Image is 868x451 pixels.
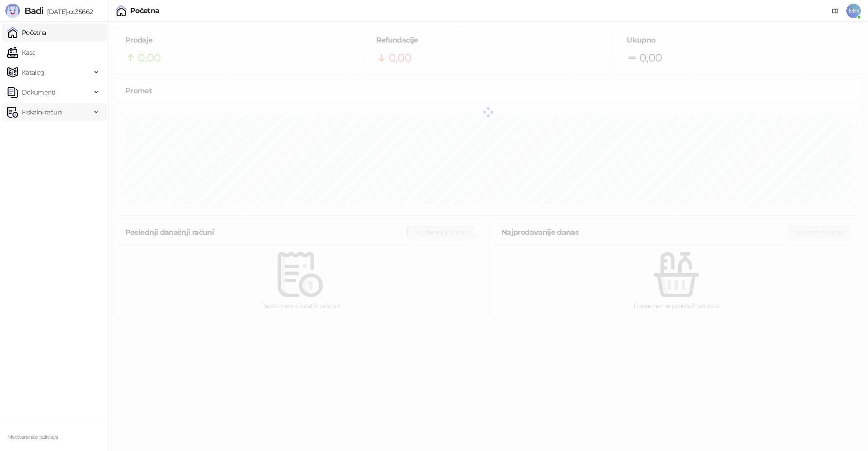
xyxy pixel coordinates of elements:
a: Dokumentacija [828,4,843,18]
small: Mediteraneo holidays [7,434,58,440]
div: Početna [130,7,160,14]
span: Katalog [22,63,45,81]
span: Dokumenti [22,83,55,101]
img: Logo [5,4,20,18]
span: Badi [24,5,43,16]
a: Kasa [7,43,35,62]
span: Fiskalni računi [22,103,62,121]
span: MH [846,4,861,18]
span: [DATE]-cc35662 [43,8,93,16]
a: Početna [7,24,46,42]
